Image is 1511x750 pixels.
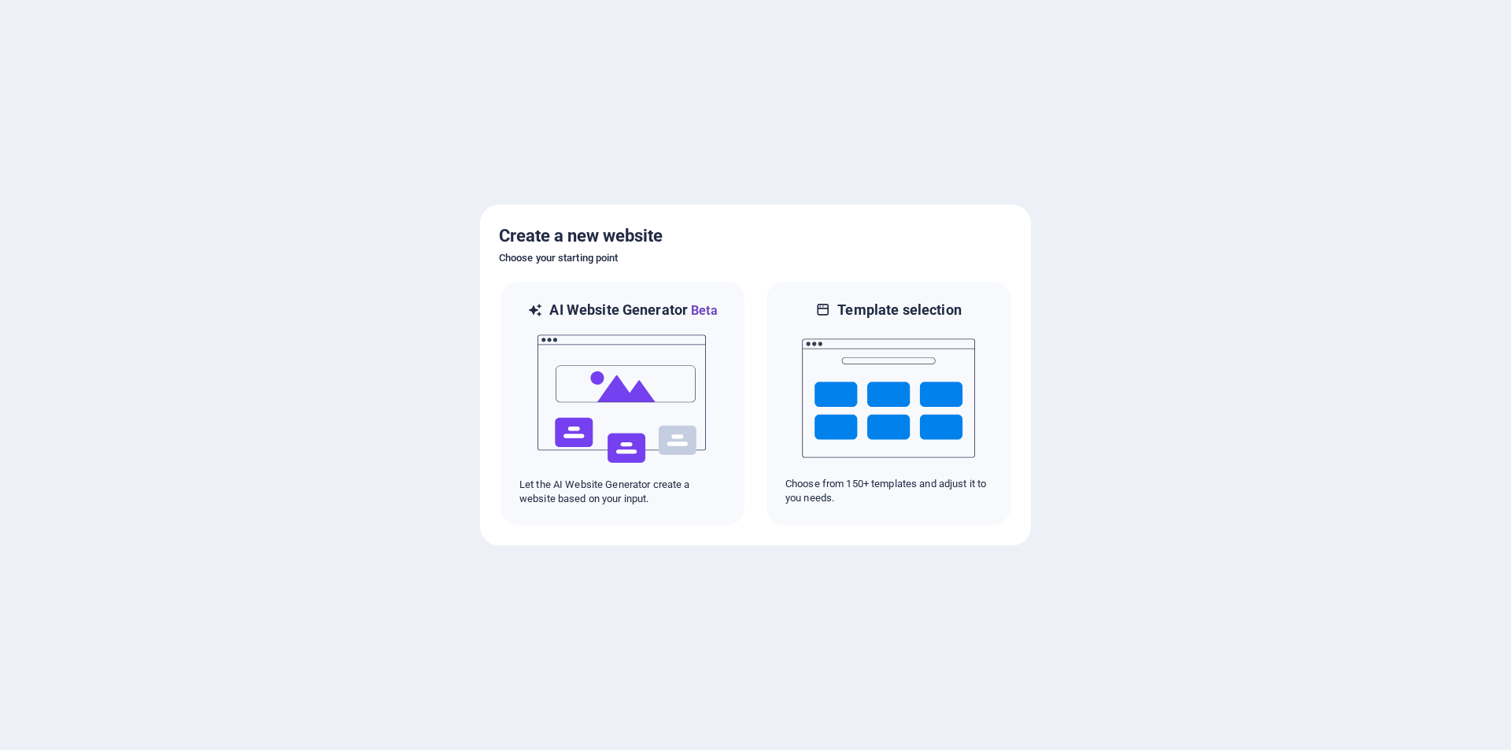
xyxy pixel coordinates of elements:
[765,280,1012,526] div: Template selectionChoose from 150+ templates and adjust it to you needs.
[785,477,992,505] p: Choose from 150+ templates and adjust it to you needs.
[519,478,726,506] p: Let the AI Website Generator create a website based on your input.
[837,301,961,320] h6: Template selection
[536,320,709,478] img: ai
[499,249,1012,268] h6: Choose your starting point
[499,224,1012,249] h5: Create a new website
[549,301,717,320] h6: AI Website Generator
[499,280,746,526] div: AI Website GeneratorBetaaiLet the AI Website Generator create a website based on your input.
[688,303,718,318] span: Beta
